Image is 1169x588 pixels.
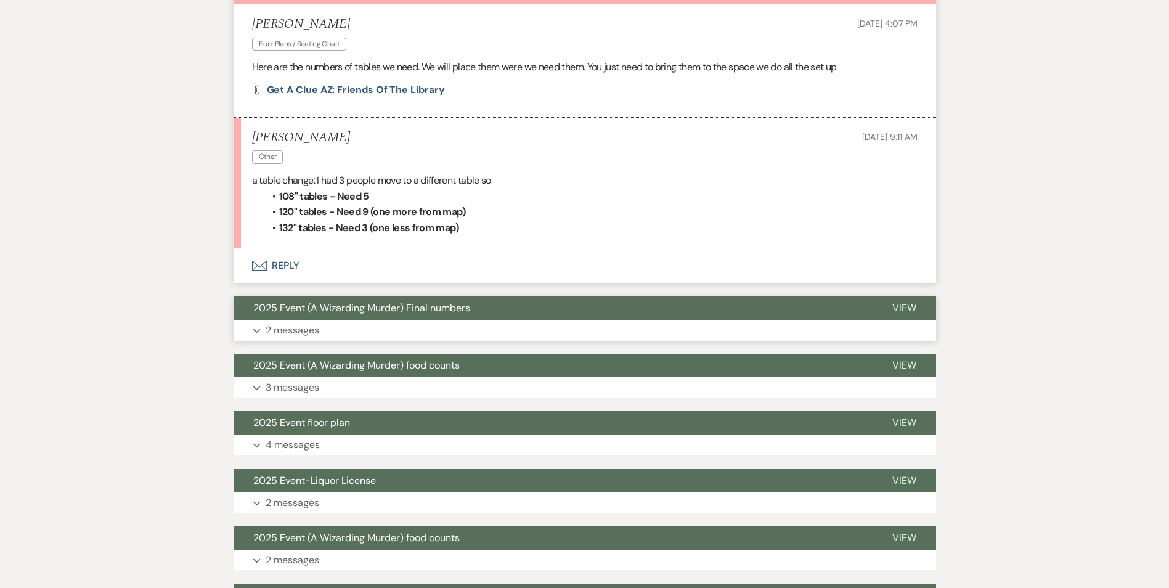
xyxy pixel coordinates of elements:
[252,173,918,189] p: a table change: I had 3 people move to a different table so
[857,18,917,29] span: [DATE] 4:07 PM
[234,526,873,550] button: 2025 Event (A Wizarding Murder) food counts
[267,83,445,96] span: Get a Clue AZ: Friends of the Library
[873,296,936,320] button: View
[234,492,936,513] button: 2 messages
[873,469,936,492] button: View
[892,416,916,429] span: View
[892,531,916,544] span: View
[253,301,470,314] span: 2025 Event (A Wizarding Murder) Final numbers
[234,377,936,398] button: 3 messages
[266,552,319,568] p: 2 messages
[279,190,369,203] strong: 108" tables - Need 5
[892,474,916,487] span: View
[253,531,460,544] span: 2025 Event (A Wizarding Murder) food counts
[234,248,936,283] button: Reply
[234,469,873,492] button: 2025 Event-Liquor License
[873,526,936,550] button: View
[892,359,916,372] span: View
[253,416,350,429] span: 2025 Event floor plan
[267,85,445,95] a: Get a Clue AZ: Friends of the Library
[252,150,283,163] span: Other
[279,205,465,218] strong: 120" tables - Need 9 (one more from map)
[862,131,917,142] span: [DATE] 9:11 AM
[892,301,916,314] span: View
[873,411,936,435] button: View
[279,221,458,234] strong: 132" tables - Need 3 (one less from map)
[252,38,347,51] span: Floor Plans / Seating Chart
[252,17,353,32] h5: [PERSON_NAME]
[234,320,936,341] button: 2 messages
[253,359,460,372] span: 2025 Event (A Wizarding Murder) food counts
[266,380,319,396] p: 3 messages
[234,296,873,320] button: 2025 Event (A Wizarding Murder) Final numbers
[873,354,936,377] button: View
[234,411,873,435] button: 2025 Event floor plan
[253,474,376,487] span: 2025 Event-Liquor License
[266,495,319,511] p: 2 messages
[234,435,936,455] button: 4 messages
[252,130,350,145] h5: [PERSON_NAME]
[252,59,918,75] p: Here are the numbers of tables we need. We will place them were we need them. You just need to br...
[234,550,936,571] button: 2 messages
[234,354,873,377] button: 2025 Event (A Wizarding Murder) food counts
[266,437,320,453] p: 4 messages
[266,322,319,338] p: 2 messages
